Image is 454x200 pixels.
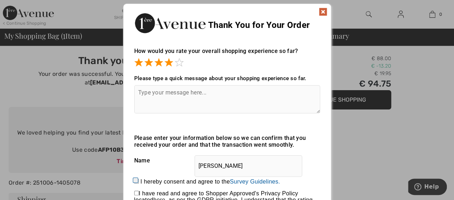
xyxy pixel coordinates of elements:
span: Help [16,5,31,11]
div: How would you rate your overall shopping experience so far? [134,40,320,68]
div: Name [134,152,320,170]
img: Thank You for Your Order [134,11,206,35]
div: Please type a quick message about your shopping experience so far. [134,75,320,82]
div: Please enter your information below so we can confirm that you received your order and that the t... [134,135,320,148]
a: Survey Guidelines. [230,179,280,185]
label: I hereby consent and agree to the [140,179,280,185]
span: Thank You for Your Order [208,20,310,30]
img: x [319,8,327,16]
